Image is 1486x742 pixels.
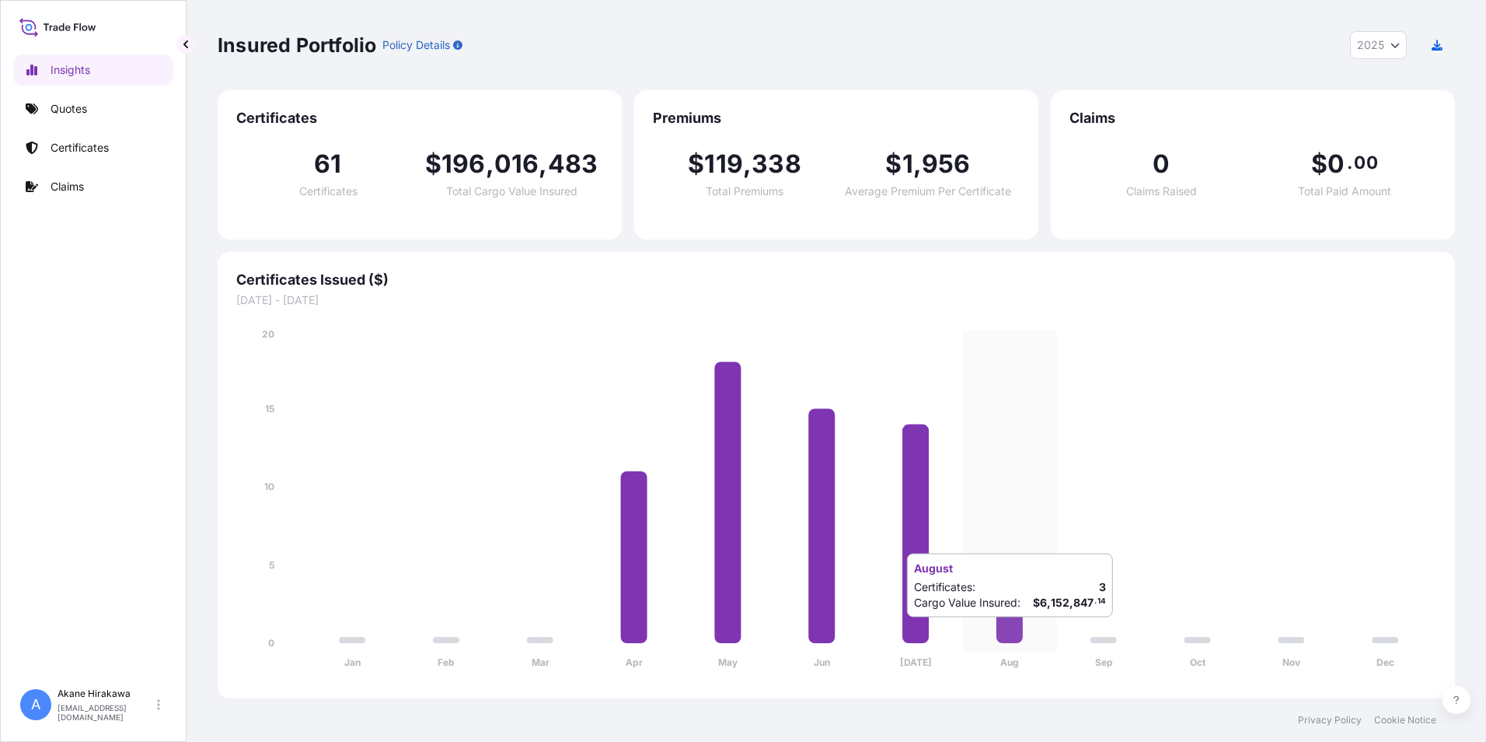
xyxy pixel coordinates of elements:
[1190,656,1206,668] tspan: Oct
[262,328,274,340] tspan: 20
[13,54,173,86] a: Insights
[922,152,971,177] span: 956
[58,703,154,722] p: [EMAIL_ADDRESS][DOMAIN_NAME]
[1000,656,1019,668] tspan: Aug
[51,101,87,117] p: Quotes
[885,152,902,177] span: $
[236,271,1436,289] span: Certificates Issued ($)
[51,140,109,156] p: Certificates
[264,481,274,492] tspan: 10
[902,152,913,177] span: 1
[446,186,577,197] span: Total Cargo Value Insured
[344,656,361,668] tspan: Jan
[1311,152,1327,177] span: $
[1126,186,1197,197] span: Claims Raised
[1298,714,1362,726] a: Privacy Policy
[1153,152,1170,177] span: 0
[438,656,455,668] tspan: Feb
[13,93,173,124] a: Quotes
[1282,656,1301,668] tspan: Nov
[382,37,450,53] p: Policy Details
[626,656,643,668] tspan: Apr
[265,403,274,415] tspan: 15
[752,152,801,177] span: 338
[13,171,173,202] a: Claims
[1354,156,1377,169] span: 00
[688,152,704,177] span: $
[236,109,603,128] span: Certificates
[13,132,173,163] a: Certificates
[1095,656,1113,668] tspan: Sep
[269,559,274,571] tspan: 5
[1350,31,1407,59] button: Year Selector
[900,656,932,668] tspan: [DATE]
[425,152,441,177] span: $
[548,152,598,177] span: 483
[704,152,743,177] span: 119
[1327,152,1345,177] span: 0
[236,292,1436,308] span: [DATE] - [DATE]
[1374,714,1436,726] a: Cookie Notice
[913,152,922,177] span: ,
[718,656,738,668] tspan: May
[845,186,1011,197] span: Average Premium Per Certificate
[314,152,341,177] span: 61
[268,637,274,649] tspan: 0
[494,152,539,177] span: 016
[486,152,494,177] span: ,
[31,697,40,712] span: A
[1357,37,1384,53] span: 2025
[539,152,547,177] span: ,
[51,179,84,194] p: Claims
[1347,156,1352,169] span: .
[743,152,752,177] span: ,
[532,656,549,668] tspan: Mar
[706,186,783,197] span: Total Premiums
[51,62,90,78] p: Insights
[653,109,1020,128] span: Premiums
[299,186,358,197] span: Certificates
[58,688,154,700] p: Akane Hirakawa
[441,152,486,177] span: 196
[1376,656,1394,668] tspan: Dec
[1069,109,1436,128] span: Claims
[814,656,830,668] tspan: Jun
[218,33,376,58] p: Insured Portfolio
[1298,186,1391,197] span: Total Paid Amount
